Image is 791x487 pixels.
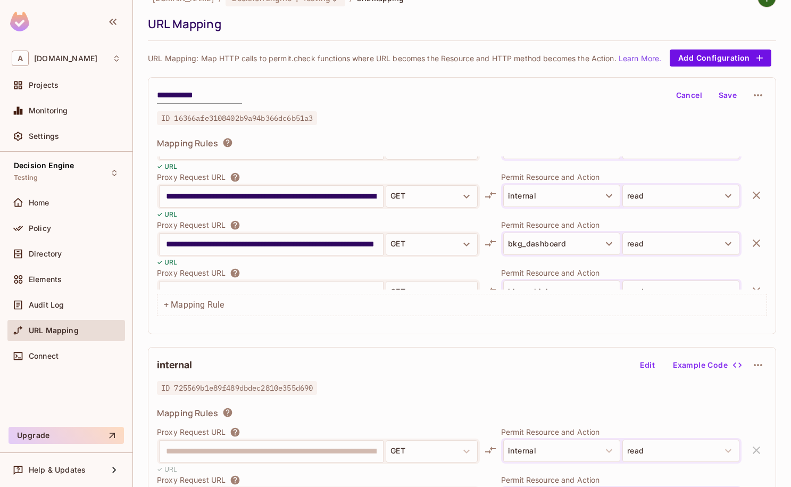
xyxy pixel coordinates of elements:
button: GET [386,281,478,303]
p: URL Mapping: Map HTTP calls to permit.check functions where URL becomes the Resource and HTTP met... [148,53,661,63]
button: bkg_vehicle [503,280,620,303]
span: Directory [29,250,62,258]
p: Proxy Request URL [157,427,226,438]
button: GET [386,233,478,255]
button: internal [503,185,620,207]
button: Upgrade [9,427,124,444]
p: Proxy Request URL [157,475,226,485]
span: Home [29,199,49,207]
span: Help & Updates [29,466,86,474]
p: Proxy Request URL [157,172,226,183]
button: Example Code [669,357,745,374]
p: Proxy Request URL [157,220,226,230]
span: Connect [29,352,59,360]
span: Policy [29,224,51,233]
button: read [622,233,739,255]
button: read [622,440,739,462]
img: SReyMgAAAABJRU5ErkJggg== [10,12,29,31]
p: ✓ URL [157,464,178,474]
span: Audit Log [29,301,64,309]
button: Edit [630,357,664,374]
p: Proxy Request URL [157,268,226,278]
span: Decision Engine [14,161,74,170]
button: GET [386,440,478,463]
span: Monitoring [29,106,68,115]
button: read [622,185,739,207]
p: Permit Resource and Action [501,427,742,437]
span: URL Mapping [29,326,79,335]
p: Permit Resource and Action [501,172,742,182]
a: Learn More. [619,54,661,63]
h2: internal [157,359,192,372]
button: Add Configuration [670,49,771,67]
button: GET [386,185,478,208]
p: ✓ URL [157,257,178,267]
span: Mapping Rules [157,407,218,419]
button: Cancel [672,87,706,104]
button: internal [503,440,620,462]
button: Save [711,87,745,104]
p: ✓ URL [157,209,178,219]
button: read [622,280,739,303]
p: ✓ URL [157,161,178,171]
p: Permit Resource and Action [501,220,742,230]
p: Permit Resource and Action [501,268,742,278]
span: A [12,51,29,66]
div: + Mapping Rule [157,294,767,316]
span: ID 16366afe3108402b9a94b366dc6b51a3 [157,111,317,125]
span: Projects [29,81,59,89]
span: Workspace: abclojistik.com [34,54,97,63]
span: Elements [29,275,62,284]
span: ID 725569b1e89f489dbdec2810e355d690 [157,381,317,395]
div: URL Mapping [148,16,771,32]
p: Permit Resource and Action [501,475,742,485]
span: Settings [29,132,59,141]
span: Testing [14,174,38,182]
button: bkg_dashboard [503,233,620,255]
span: Mapping Rules [157,137,218,149]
